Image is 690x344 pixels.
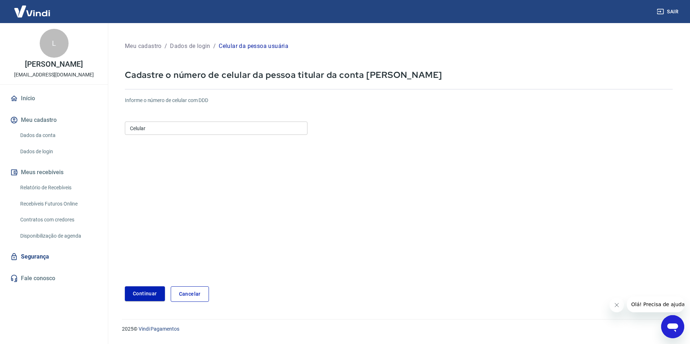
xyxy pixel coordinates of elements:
p: / [165,42,167,50]
a: Fale conosco [9,270,99,286]
iframe: Botão para abrir a janela de mensagens [661,315,684,338]
a: Relatório de Recebíveis [17,180,99,195]
button: Meu cadastro [9,112,99,128]
iframe: Mensagem da empresa [627,296,684,312]
p: Meu cadastro [125,42,162,50]
p: / [213,42,216,50]
h6: Informe o número de celular com DDD [125,97,673,104]
p: Celular da pessoa usuária [219,42,288,50]
a: Dados da conta [17,128,99,143]
p: [EMAIL_ADDRESS][DOMAIN_NAME] [14,71,94,79]
a: Cancelar [171,286,209,302]
a: Dados de login [17,144,99,159]
a: Segurança [9,249,99,265]
p: Dados de login [170,42,210,50]
p: [PERSON_NAME] [25,61,83,68]
div: L [40,29,69,58]
a: Vindi Pagamentos [139,326,179,332]
a: Recebíveis Futuros Online [17,197,99,211]
img: Vindi [9,0,56,22]
a: Contratos com credores [17,212,99,227]
p: 2025 © [122,325,673,333]
button: Continuar [125,286,165,301]
button: Meus recebíveis [9,164,99,180]
span: Olá! Precisa de ajuda? [4,5,61,11]
button: Sair [655,5,681,18]
iframe: Fechar mensagem [610,298,624,312]
a: Disponibilização de agenda [17,229,99,243]
a: Início [9,91,99,106]
p: Cadastre o número de celular da pessoa titular da conta [PERSON_NAME] [125,69,673,80]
